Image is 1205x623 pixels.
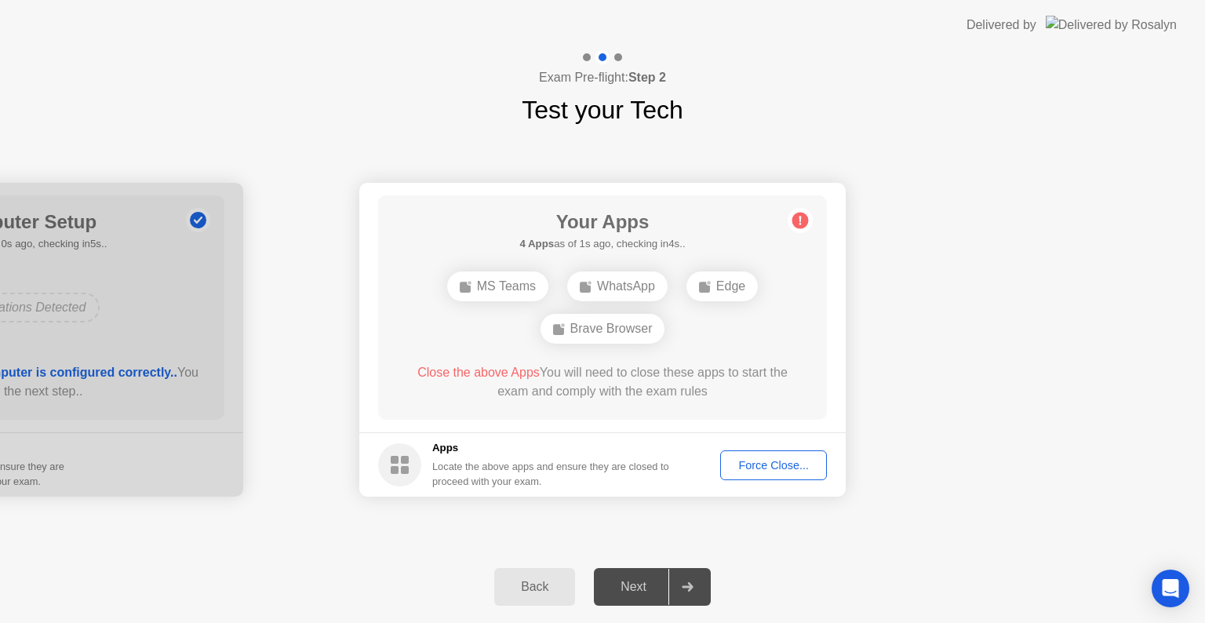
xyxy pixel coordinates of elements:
h4: Exam Pre-flight: [539,68,666,87]
div: Back [499,580,570,594]
div: Force Close... [726,459,821,472]
button: Back [494,568,575,606]
h1: Your Apps [519,208,685,236]
div: Brave Browser [541,314,665,344]
h1: Test your Tech [522,91,683,129]
span: Close the above Apps [417,366,540,379]
div: You will need to close these apps to start the exam and comply with the exam rules [401,363,805,401]
div: Open Intercom Messenger [1152,570,1189,607]
div: MS Teams [447,271,548,301]
button: Force Close... [720,450,827,480]
div: Locate the above apps and ensure they are closed to proceed with your exam. [432,459,670,489]
img: Delivered by Rosalyn [1046,16,1177,34]
b: Step 2 [628,71,666,84]
b: 4 Apps [519,238,554,250]
button: Next [594,568,711,606]
div: Delivered by [967,16,1036,35]
div: WhatsApp [567,271,668,301]
h5: as of 1s ago, checking in4s.. [519,236,685,252]
div: Next [599,580,668,594]
div: Edge [686,271,758,301]
h5: Apps [432,440,670,456]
